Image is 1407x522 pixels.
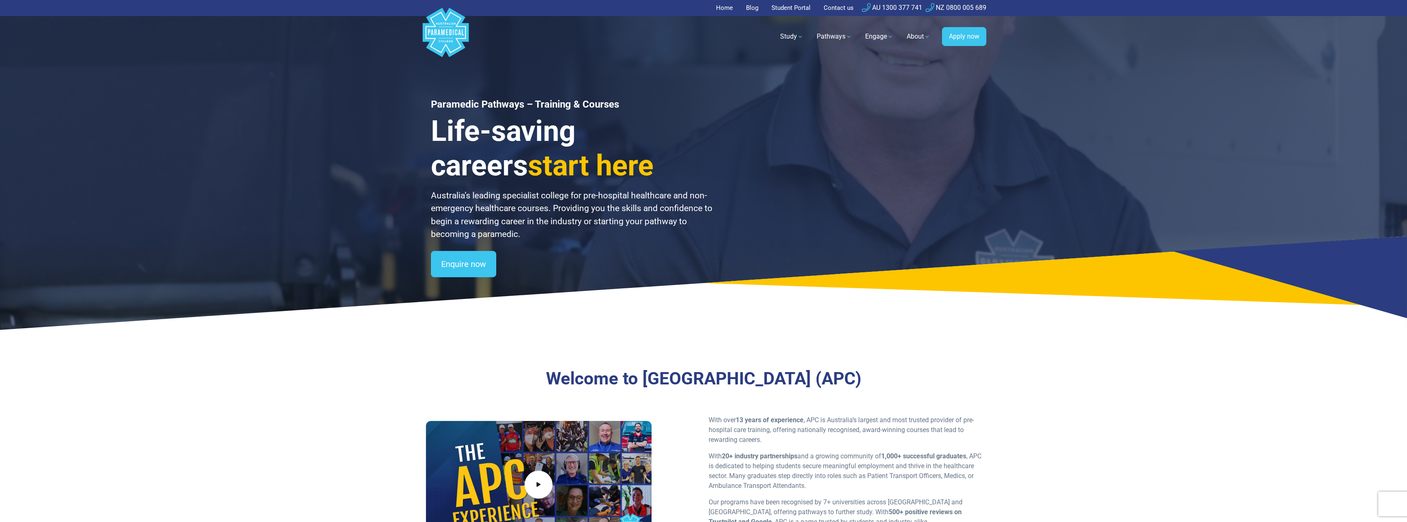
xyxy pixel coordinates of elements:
a: AU 1300 377 741 [862,4,922,11]
a: Study [775,25,808,48]
h3: Life-saving careers [431,114,714,183]
a: About [902,25,935,48]
p: With over , APC is Australia’s largest and most trusted provider of pre-hospital care training, o... [709,415,981,445]
span: start here [528,149,654,182]
h3: Welcome to [GEOGRAPHIC_DATA] (APC) [467,368,940,389]
a: NZ 0800 005 689 [926,4,986,11]
a: Apply now [942,27,986,46]
strong: 1,000+ successful graduates [881,452,966,460]
p: With and a growing community of , APC is dedicated to helping students secure meaningful employme... [709,451,981,491]
a: Engage [860,25,898,48]
strong: 13 years of experience [736,416,804,424]
a: Australian Paramedical College [421,16,470,57]
p: Australia’s leading specialist college for pre-hospital healthcare and non-emergency healthcare c... [431,189,714,241]
a: Pathways [812,25,857,48]
h1: Paramedic Pathways – Training & Courses [431,99,714,110]
strong: 20+ industry partnerships [722,452,797,460]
